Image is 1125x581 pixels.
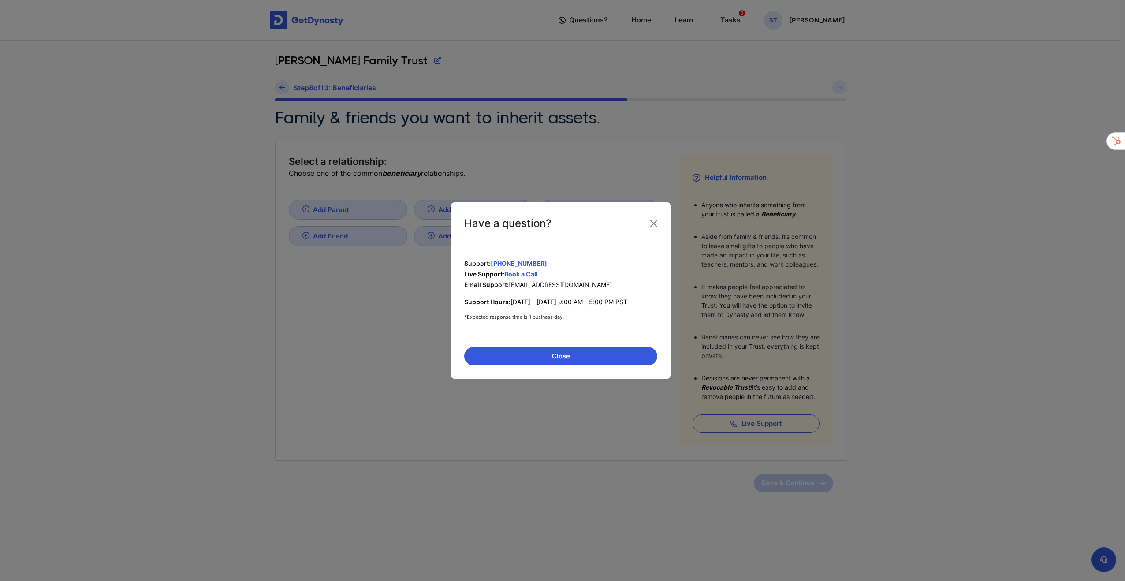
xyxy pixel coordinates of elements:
span: [DATE] - [DATE] 9:00 AM - 5:00 PM PST [510,298,627,305]
span: Support Hours: [464,298,510,305]
a: [PHONE_NUMBER] [491,260,547,267]
div: Have a question? [464,216,551,231]
span: Email Support: [464,281,509,288]
span: Support: [464,260,491,267]
span: [EMAIL_ADDRESS][DOMAIN_NAME] [509,281,612,288]
button: Close [647,216,661,231]
span: Live Support: [464,270,504,278]
span: *Expected response time is 1 business day. [464,313,657,321]
a: Book a Call [504,270,538,278]
button: Close [464,347,657,365]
